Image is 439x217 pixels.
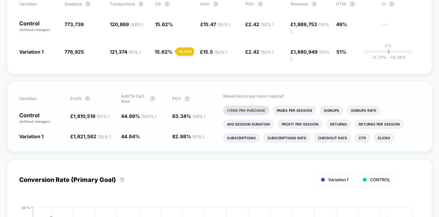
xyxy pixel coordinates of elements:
[290,50,330,62] span: ( 50 % )
[223,133,260,143] li: Subscriptions
[73,133,111,139] span: 1,821,562
[248,49,274,55] span: 2.42
[387,55,406,60] span: 0.74 %
[150,96,155,101] button: ?
[155,21,173,27] span: 15.62 %
[263,133,310,143] li: Subscriptions Rate
[326,119,351,129] li: Returns
[245,49,274,55] span: £
[389,1,394,7] button: ?
[214,50,227,55] span: ( 50 % )
[176,47,194,56] div: + 0.01 %
[73,113,110,119] span: 1,810,519
[277,119,323,129] li: Profit Per Session
[192,114,205,119] span: ( 49 % )
[336,49,346,55] span: 51%
[290,22,329,34] span: ( 50 % )
[258,1,263,7] button: ?
[200,21,230,27] span: £
[85,1,91,7] button: ?
[19,21,58,32] p: Control
[223,94,420,99] p: Would like to see more reports?
[19,94,57,104] span: Variation
[119,177,125,183] button: ?
[192,134,204,139] span: ( 51 % )
[328,177,348,182] span: Variation 1
[130,22,143,27] span: ( 49 % )
[223,106,269,115] li: Items Per Purchase
[273,106,316,115] li: Pages Per Session
[349,1,355,7] button: ?
[155,49,173,55] span: 15.62 %
[223,119,274,129] li: Avg Session Duration
[138,1,144,7] button: ?
[70,96,81,101] span: Profit
[121,113,156,119] span: 44.89 %
[185,96,190,101] button: ?
[388,48,389,53] p: |
[172,133,204,139] span: 82.98 %
[110,21,143,27] span: 120,869
[290,21,329,34] span: 1,869,752
[19,1,57,7] span: Variation
[373,133,394,143] li: Clicks
[336,1,374,7] span: OTW
[381,22,420,34] span: ---
[64,1,82,7] span: Sessions
[19,112,63,124] p: Control
[200,49,227,55] span: £
[355,119,404,129] li: Returns Per Session
[164,1,170,7] button: ?
[248,21,274,27] span: 2.42
[129,50,141,55] span: ( 51 % )
[385,43,392,48] p: 0%
[70,113,110,119] span: £
[172,113,205,119] span: 83.34 %
[217,22,230,27] span: ( 50 % )
[290,49,330,62] span: 1,880,949
[110,49,141,55] span: 121,374
[336,21,347,27] span: 49%
[261,50,274,55] span: ( 50 % )
[246,1,254,7] span: PSV
[19,28,50,32] span: (without changes)
[141,114,156,119] span: ( 100 % )
[200,1,210,7] span: AOV
[19,133,44,139] span: Variation 1
[291,1,308,7] span: Revenue
[381,1,419,7] span: CI
[172,96,181,101] span: PDV
[19,119,50,123] span: (without changes)
[355,133,370,143] li: Ctr
[155,1,161,7] span: CR
[64,49,84,55] span: 776,925
[121,94,146,104] span: Add To Cart Rate
[390,55,393,60] span: +
[371,55,387,60] span: -0.72 %
[370,177,390,182] span: CONTROL
[203,49,227,55] span: 15.5
[85,96,90,101] button: ?
[261,22,274,27] span: ( 50 % )
[245,21,274,27] span: £
[311,1,317,7] button: ?
[314,133,351,143] li: Checkout Rate
[97,114,110,119] span: ( 50 % )
[347,106,380,115] li: Signups Rate
[121,133,140,139] span: 44.64 %
[320,106,343,115] li: Signups
[98,134,111,139] span: ( 50 % )
[290,21,329,34] span: £
[213,1,218,7] button: ?
[19,49,44,55] span: Variation 1
[70,133,111,139] span: £
[110,1,135,7] span: Transactions
[64,21,84,27] span: 773,739
[290,49,330,62] span: £
[203,21,230,27] span: 15.47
